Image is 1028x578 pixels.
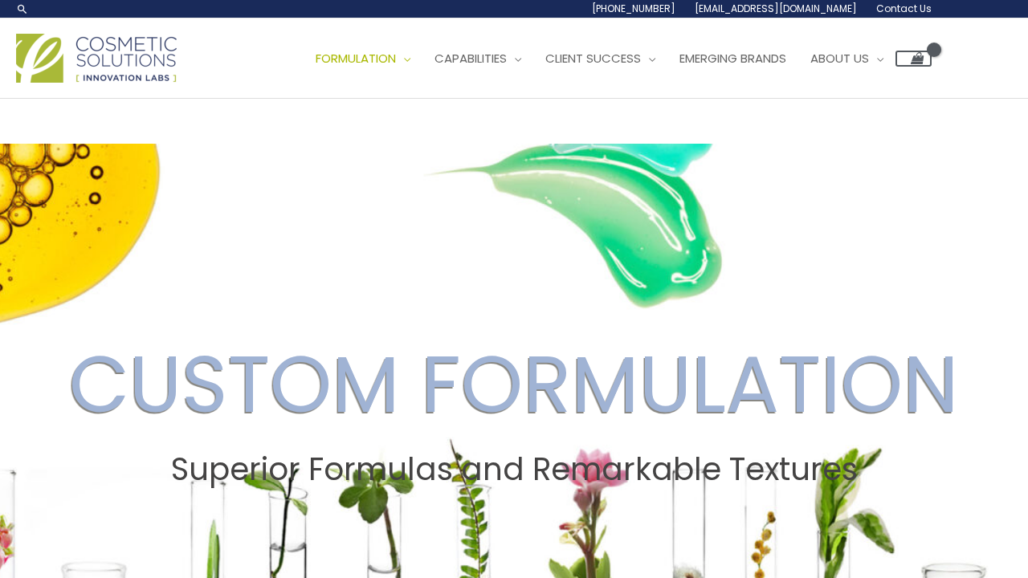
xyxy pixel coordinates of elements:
[292,35,932,83] nav: Site Navigation
[16,34,177,83] img: Cosmetic Solutions Logo
[304,35,422,83] a: Formulation
[876,2,932,15] span: Contact Us
[15,451,1013,488] h2: Superior Formulas and Remarkable Textures
[16,2,29,15] a: Search icon link
[533,35,667,83] a: Client Success
[434,50,507,67] span: Capabilities
[545,50,641,67] span: Client Success
[798,35,895,83] a: About Us
[895,51,932,67] a: View Shopping Cart, empty
[15,337,1013,432] h2: CUSTOM FORMULATION
[810,50,869,67] span: About Us
[316,50,396,67] span: Formulation
[592,2,675,15] span: [PHONE_NUMBER]
[667,35,798,83] a: Emerging Brands
[679,50,786,67] span: Emerging Brands
[422,35,533,83] a: Capabilities
[695,2,857,15] span: [EMAIL_ADDRESS][DOMAIN_NAME]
